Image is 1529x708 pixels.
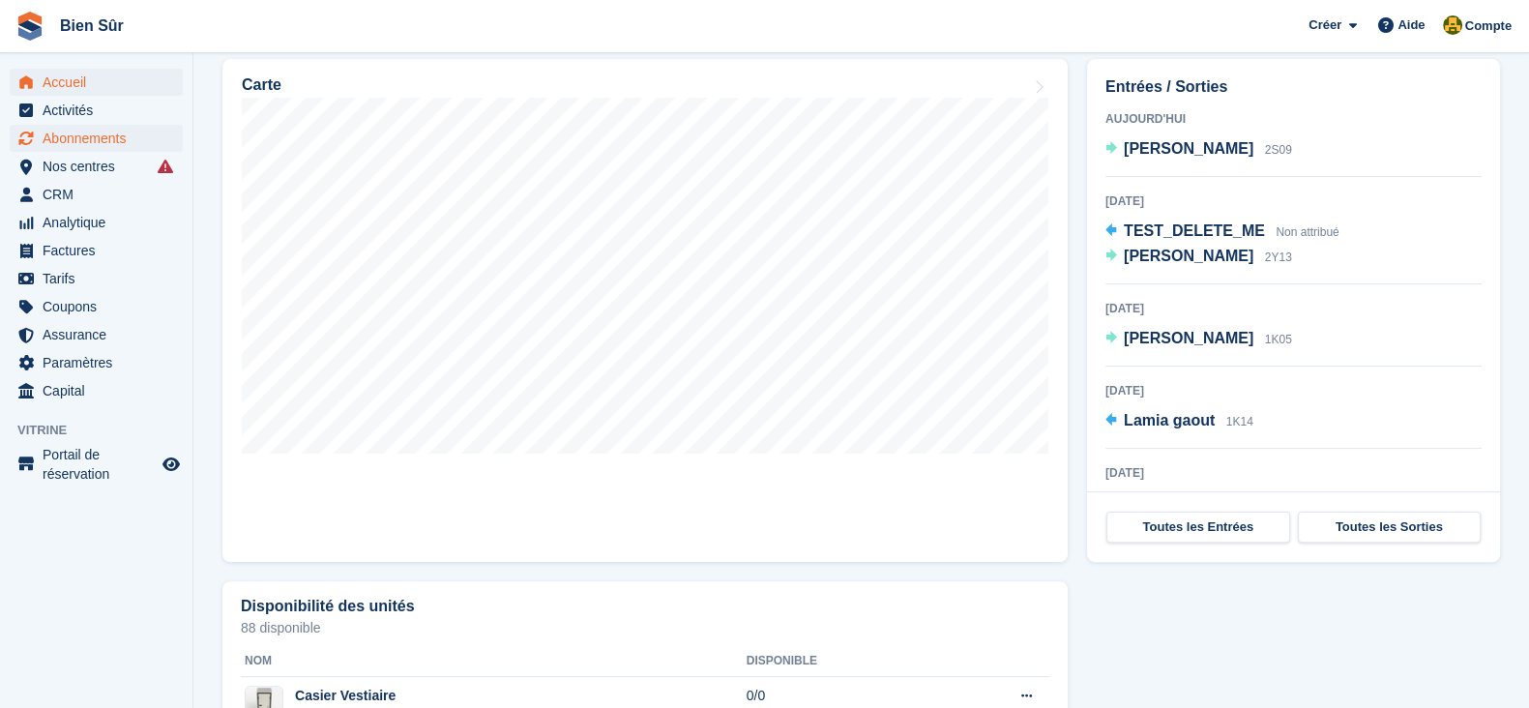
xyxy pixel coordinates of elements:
[222,59,1068,562] a: Carte
[295,686,419,706] div: Casier Vestiaire
[10,293,183,320] a: menu
[1105,300,1482,317] div: [DATE]
[160,453,183,476] a: Boutique d'aperçu
[1124,412,1215,428] span: Lamia gaout
[10,209,183,236] a: menu
[52,10,132,42] a: Bien Sûr
[1298,512,1482,543] a: Toutes les Sorties
[241,646,747,677] th: Nom
[241,598,415,615] h2: Disponibilité des unités
[1443,15,1462,35] img: Fatima Kelaaoui
[43,181,159,208] span: CRM
[17,421,192,440] span: Vitrine
[1105,192,1482,210] div: [DATE]
[43,97,159,124] span: Activités
[43,445,159,484] span: Portail de réservation
[1124,330,1253,346] span: [PERSON_NAME]
[43,153,159,180] span: Nos centres
[1124,222,1265,239] span: TEST_DELETE_ME
[1308,15,1341,35] span: Créer
[1226,415,1253,428] span: 1K14
[43,237,159,264] span: Factures
[747,646,939,677] th: Disponible
[10,321,183,348] a: menu
[10,349,183,376] a: menu
[1105,327,1292,352] a: [PERSON_NAME] 1K05
[1105,137,1292,162] a: [PERSON_NAME] 2S09
[10,265,183,292] a: menu
[43,377,159,404] span: Capital
[43,209,159,236] span: Analytique
[158,159,173,174] i: Des échecs de synchronisation des entrées intelligentes se sont produits
[1105,382,1482,399] div: [DATE]
[10,125,183,152] a: menu
[1276,225,1338,239] span: Non attribué
[1105,464,1482,482] div: [DATE]
[1105,220,1339,245] a: TEST_DELETE_ME Non attribué
[43,265,159,292] span: Tarifs
[43,321,159,348] span: Assurance
[10,69,183,96] a: menu
[1397,15,1425,35] span: Aide
[1105,75,1482,99] h2: Entrées / Sorties
[43,69,159,96] span: Accueil
[1265,251,1292,264] span: 2Y13
[241,621,1049,634] p: 88 disponible
[43,349,159,376] span: Paramètres
[1105,409,1253,434] a: Lamia gaout 1K14
[15,12,44,41] img: stora-icon-8386f47178a22dfd0bd8f6a31ec36ba5ce8667c1dd55bd0f319d3a0aa187defe.svg
[10,377,183,404] a: menu
[1105,245,1292,270] a: [PERSON_NAME] 2Y13
[1124,140,1253,157] span: [PERSON_NAME]
[43,125,159,152] span: Abonnements
[10,153,183,180] a: menu
[1265,143,1292,157] span: 2S09
[10,237,183,264] a: menu
[10,181,183,208] a: menu
[242,76,281,94] h2: Carte
[10,445,183,484] a: menu
[1265,333,1292,346] span: 1K05
[10,97,183,124] a: menu
[1124,248,1253,264] span: [PERSON_NAME]
[1465,16,1512,36] span: Compte
[43,293,159,320] span: Coupons
[1105,110,1482,128] div: Aujourd'hui
[1106,512,1290,543] a: Toutes les Entrées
